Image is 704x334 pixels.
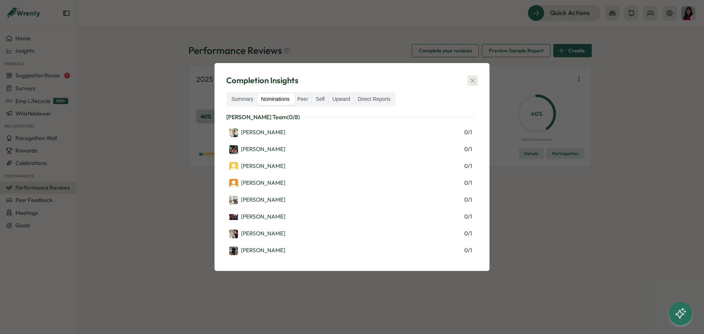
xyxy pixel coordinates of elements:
a: Frank Nguyen[PERSON_NAME] [229,195,285,205]
div: [PERSON_NAME] [229,145,285,154]
p: [PERSON_NAME] Team ( 0 / 8 ) [226,113,300,122]
div: [PERSON_NAME] [229,179,285,188]
img: Charles Su [229,128,238,137]
img: Jorge Meyer [229,145,238,154]
a: Jose Padilla[PERSON_NAME] [229,229,285,238]
div: [PERSON_NAME] [229,162,285,171]
label: Upward [329,93,353,105]
div: [PERSON_NAME] [229,213,285,221]
span: 0 / 1 [464,179,472,187]
div: [PERSON_NAME] [229,196,285,205]
span: Completion Insights [226,75,298,86]
a: Charles Su[PERSON_NAME] [229,128,285,137]
img: Leonardo Mendez [229,246,238,255]
a: Isaac Garcia[PERSON_NAME] [229,212,285,221]
a: Joe Riggins[PERSON_NAME] [229,161,285,171]
a: Jorge Meyer[PERSON_NAME] [229,144,285,154]
img: Jose Padilla [229,230,238,238]
div: [PERSON_NAME] [229,246,285,255]
label: Peer [294,93,312,105]
img: Joe Riggins [229,162,238,171]
img: Nathaniel Chaffin-Reed [229,179,238,188]
label: Nominations [257,93,293,105]
img: Isaac Garcia [229,213,238,221]
span: 0 / 1 [464,213,472,221]
div: [PERSON_NAME] [229,230,285,238]
span: 0 / 1 [464,230,472,238]
label: Self [312,93,328,105]
img: Frank Nguyen [229,196,238,205]
span: 0 / 1 [464,196,472,204]
span: 0 / 1 [464,246,472,254]
span: 0 / 1 [464,128,472,136]
label: Direct Reports [354,93,394,105]
span: 0 / 1 [464,145,472,153]
label: Summary [228,93,257,105]
a: Nathaniel Chaffin-Reed[PERSON_NAME] [229,178,285,188]
div: [PERSON_NAME] [229,128,285,137]
span: 0 / 1 [464,162,472,170]
a: Leonardo Mendez[PERSON_NAME] [229,246,285,255]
